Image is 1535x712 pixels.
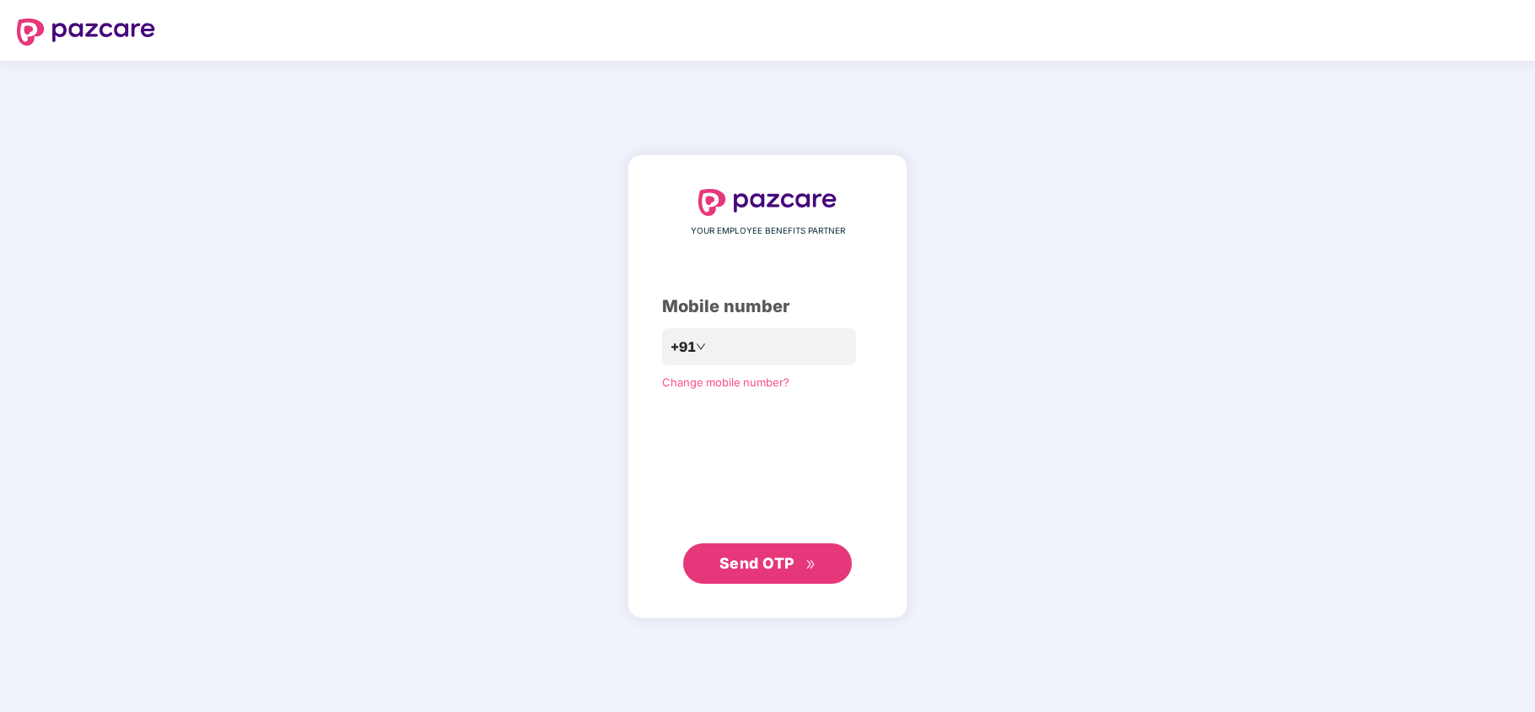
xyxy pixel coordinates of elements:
[691,224,845,238] span: YOUR EMPLOYEE BENEFITS PARTNER
[696,342,706,352] span: down
[671,337,696,358] span: +91
[805,559,816,570] span: double-right
[719,554,794,572] span: Send OTP
[662,294,873,320] div: Mobile number
[17,19,155,46] img: logo
[662,375,789,389] a: Change mobile number?
[698,189,837,216] img: logo
[683,543,852,584] button: Send OTPdouble-right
